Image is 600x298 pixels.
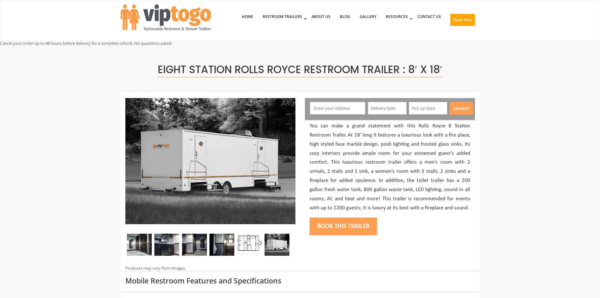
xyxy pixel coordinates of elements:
[265,234,289,256] img: An image of 8 station shower outside view
[158,62,442,77] span: Eight Station Rolls Royce Restroom Trailer : 8′ x 18′
[335,0,355,33] a: Blog
[409,102,448,114] input: Pick up Date
[450,14,475,26] button: Book Now
[237,234,262,256] img: Floor Plan of 8 station restroom with sink and toilet
[307,0,335,33] a: About Us
[310,102,365,114] input: Enter your Address
[258,0,307,33] a: Restroom Trailers
[125,265,295,271] div: Products may vary from images
[182,234,207,256] img: Inside of Eight Station Rolls Royce trailer with doors and sinks
[154,234,179,256] img: An Inside view of Eight station Rolls Royce with Two sinks and mirror
[125,277,475,285] h3: Mobile Restroom Features and Specifications
[310,122,470,213] p: You can make a grand statement with this Rolls Royce 8 Station Restroom Trailer. At 18’ long it f...
[125,98,295,224] img: An image of 8 station shower outside view
[355,0,381,33] a: Gallery
[237,0,258,33] a: Home
[413,0,446,33] a: Contact Us
[381,0,413,33] a: Resources
[209,234,234,256] img: Inside view of Eight Station Rolls Royce with Sinks and Urinal
[121,4,211,30] img: VIPTOGO
[449,102,473,115] button: Search
[446,0,480,39] a: Book Now
[127,234,152,256] img: Rolls Royce 8 station trailer
[310,218,377,235] button: Book this trailer
[368,102,407,114] input: Delivery Date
